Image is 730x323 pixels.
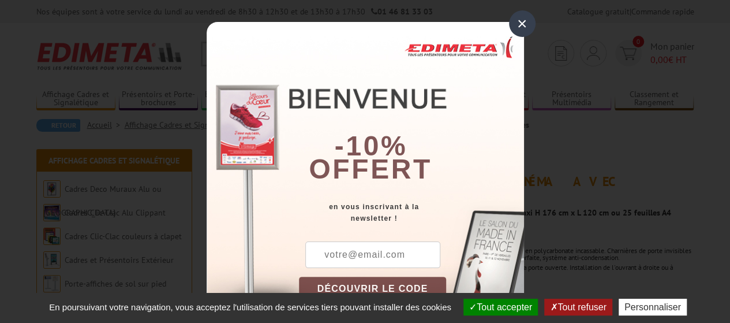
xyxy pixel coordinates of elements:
[544,299,612,315] button: Tout refuser
[299,201,524,224] div: en vous inscrivant à la newsletter !
[335,131,407,161] b: -10%
[509,10,536,37] div: ×
[463,299,538,315] button: Tout accepter
[43,302,457,312] span: En poursuivant votre navigation, vous acceptez l'utilisation de services tiers pouvant installer ...
[305,242,440,268] input: votre@email.com
[309,154,432,184] font: offert
[299,277,447,301] button: DÉCOUVRIR LE CODE
[619,299,687,315] button: Personnaliser (fenêtre modale)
